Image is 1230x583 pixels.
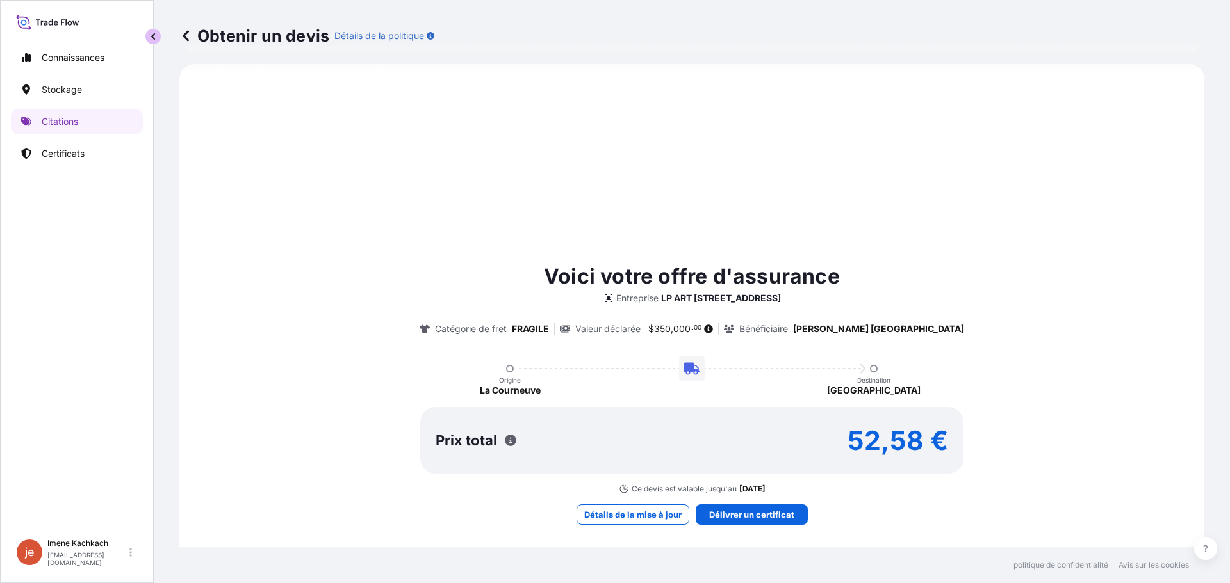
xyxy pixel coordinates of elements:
font: LP ART [STREET_ADDRESS] [661,292,781,303]
font: Entreprise [616,292,659,303]
font: Obtenir un devis [197,26,329,45]
a: politique de confidentialité [1013,560,1108,570]
font: Kachkach [72,538,108,548]
button: Délivrer un certificat [696,504,808,525]
font: 350 [654,323,671,334]
a: Certificats [11,141,143,166]
a: Citations [11,109,143,134]
font: Origine [499,376,521,384]
font: FRAGILE [512,323,549,334]
font: Bénéficiaire [739,323,788,334]
font: Prix ​​total [436,432,497,449]
font: Avis sur les cookies [1119,560,1189,570]
font: politique de confidentialité [1013,560,1108,570]
font: Ce devis est valable jusqu'au [632,484,737,493]
font: La Courneuve [480,385,541,395]
font: 000 [673,323,691,334]
font: Imene [47,538,70,548]
font: Valeur déclarée [575,323,641,334]
font: je [25,545,35,559]
font: Stockage [42,84,82,95]
font: [EMAIL_ADDRESS][DOMAIN_NAME] [47,551,104,566]
font: [GEOGRAPHIC_DATA] [827,385,921,395]
font: [PERSON_NAME] [GEOGRAPHIC_DATA] [793,323,964,334]
font: Citations [42,116,78,127]
font: Connaissances [42,52,104,63]
font: Détails de la politique [334,30,424,41]
font: Voici votre offre d'assurance [544,264,840,289]
font: Destination [857,376,890,384]
a: Connaissances [11,45,143,70]
a: Stockage [11,77,143,102]
a: Avis sur les cookies [1119,560,1189,570]
font: Certificats [42,148,85,159]
font: . [691,324,693,331]
button: Détails de la mise à jour [577,504,689,525]
font: Détails de la mise à jour [584,509,682,520]
font: 00 [694,324,701,331]
font: [DATE] [739,484,766,493]
font: Délivrer un certificat [709,509,794,520]
font: 52,58 € [848,424,948,456]
font: , [671,323,673,334]
font: $ [648,323,654,334]
font: Catégorie de fret [435,323,507,334]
